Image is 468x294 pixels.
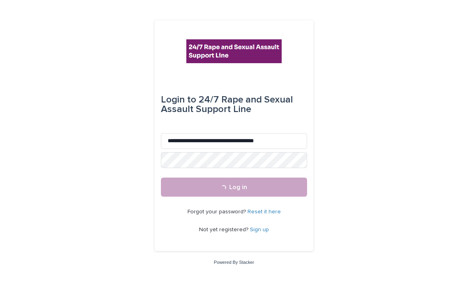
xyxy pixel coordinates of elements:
div: 24/7 Rape and Sexual Assault Support Line [161,89,307,120]
a: Reset it here [248,209,281,215]
span: Log in [229,184,247,190]
span: Login to [161,95,196,104]
span: Forgot your password? [188,209,248,215]
a: Sign up [250,227,269,232]
img: rhQMoQhaT3yELyF149Cw [186,39,282,63]
span: Not yet registered? [199,227,250,232]
a: Powered By Stacker [214,260,254,265]
button: Log in [161,178,307,197]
